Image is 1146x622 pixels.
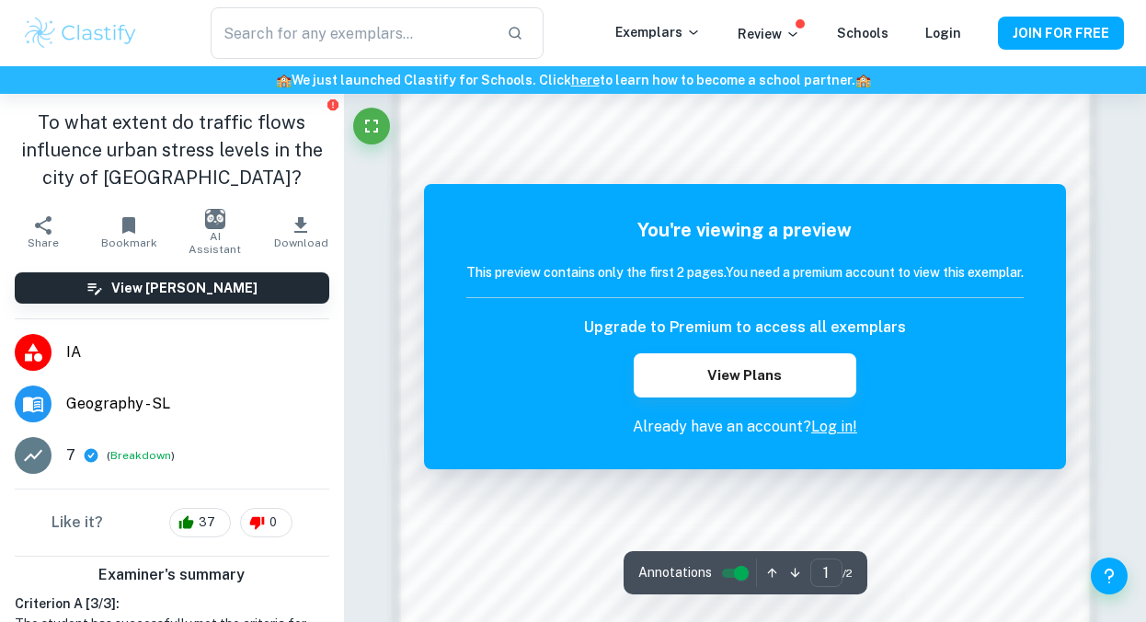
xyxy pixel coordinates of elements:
[466,216,1024,244] h5: You're viewing a preview
[571,73,600,87] a: here
[584,317,906,339] h6: Upgrade to Premium to access all exemplars
[86,206,171,258] button: Bookmark
[4,70,1142,90] h6: We just launched Clastify for Schools. Click to learn how to become a school partner.
[205,209,225,229] img: AI Assistant
[110,447,171,464] button: Breakdown
[169,508,231,537] div: 37
[738,24,800,44] p: Review
[7,564,337,586] h6: Examiner's summary
[258,206,343,258] button: Download
[15,109,329,191] h1: To what extent do traffic flows influence urban stress levels in the city of [GEOGRAPHIC_DATA]?
[189,513,225,532] span: 37
[327,98,340,111] button: Report issue
[240,508,292,537] div: 0
[811,418,857,435] a: Log in!
[66,393,329,415] span: Geography - SL
[15,272,329,304] button: View [PERSON_NAME]
[66,341,329,363] span: IA
[52,512,103,534] h6: Like it?
[842,565,853,582] span: / 2
[22,15,139,52] img: Clastify logo
[183,230,246,256] span: AI Assistant
[998,17,1124,50] button: JOIN FOR FREE
[101,236,157,249] span: Bookmark
[466,262,1024,282] h6: This preview contains only the first 2 pages. You need a premium account to view this exemplar.
[615,22,701,42] p: Exemplars
[837,26,888,40] a: Schools
[1091,558,1128,594] button: Help and Feedback
[274,236,328,249] span: Download
[855,73,871,87] span: 🏫
[925,26,961,40] a: Login
[15,593,329,614] h6: Criterion A [ 3 / 3 ]:
[259,513,287,532] span: 0
[66,444,75,466] p: 7
[107,447,175,465] span: ( )
[276,73,292,87] span: 🏫
[634,353,856,397] button: View Plans
[353,108,390,144] button: Fullscreen
[28,236,59,249] span: Share
[111,278,258,298] h6: View [PERSON_NAME]
[466,416,1024,438] p: Already have an account?
[211,7,493,59] input: Search for any exemplars...
[638,563,712,582] span: Annotations
[172,206,258,258] button: AI Assistant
